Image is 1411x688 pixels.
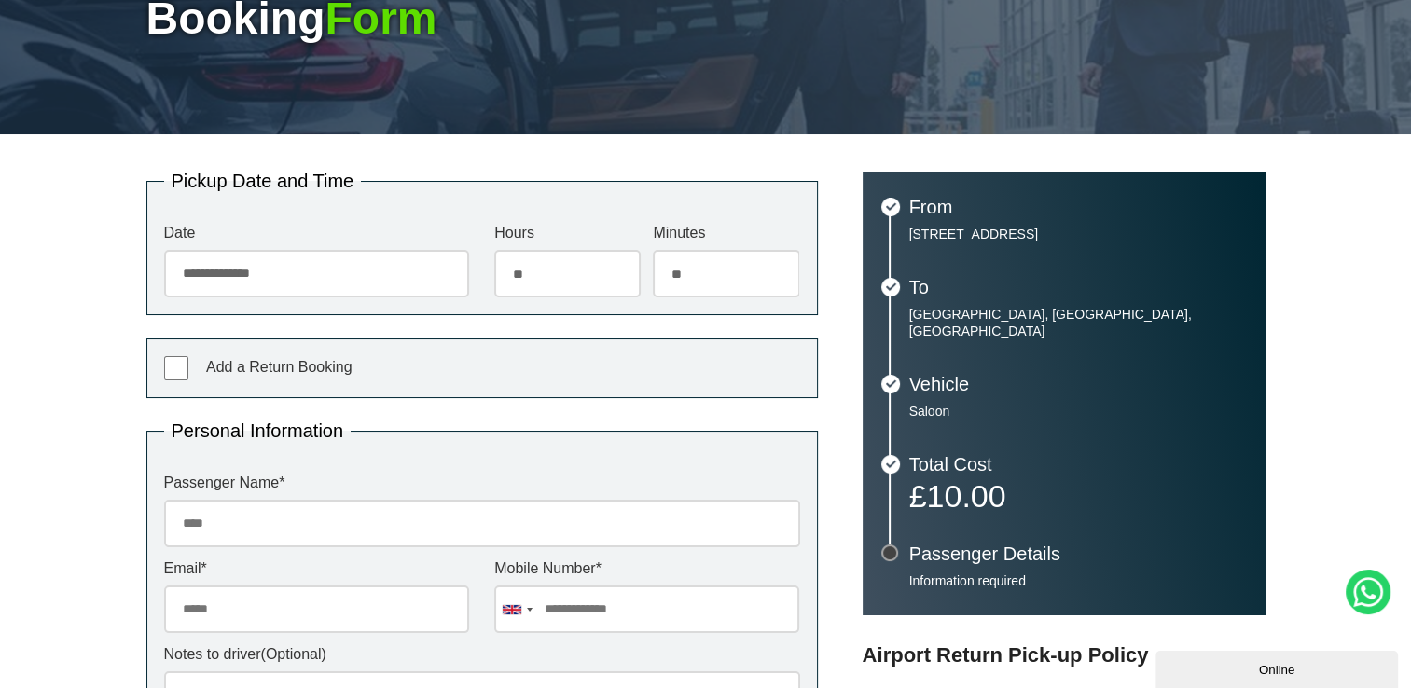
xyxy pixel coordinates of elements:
label: Passenger Name [164,475,800,490]
label: Minutes [653,226,799,241]
p: [STREET_ADDRESS] [909,226,1247,242]
h3: To [909,278,1247,296]
p: [GEOGRAPHIC_DATA], [GEOGRAPHIC_DATA], [GEOGRAPHIC_DATA] [909,306,1247,339]
span: 10.00 [926,478,1005,514]
label: Notes to driver [164,647,800,662]
h3: From [909,198,1247,216]
legend: Pickup Date and Time [164,172,362,190]
label: Date [164,226,469,241]
span: Add a Return Booking [206,359,353,375]
iframe: chat widget [1155,647,1402,688]
p: £ [909,483,1247,509]
input: Add a Return Booking [164,356,188,380]
div: United Kingdom: +44 [495,586,538,632]
label: Hours [494,226,641,241]
span: (Optional) [261,646,326,662]
label: Email [164,561,469,576]
h3: Passenger Details [909,544,1247,563]
label: Mobile Number [494,561,799,576]
p: Information required [909,572,1247,589]
h3: Airport Return Pick-up Policy [863,643,1266,667]
legend: Personal Information [164,421,352,440]
h3: Total Cost [909,455,1247,474]
p: Saloon [909,403,1247,420]
h3: Vehicle [909,375,1247,393]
